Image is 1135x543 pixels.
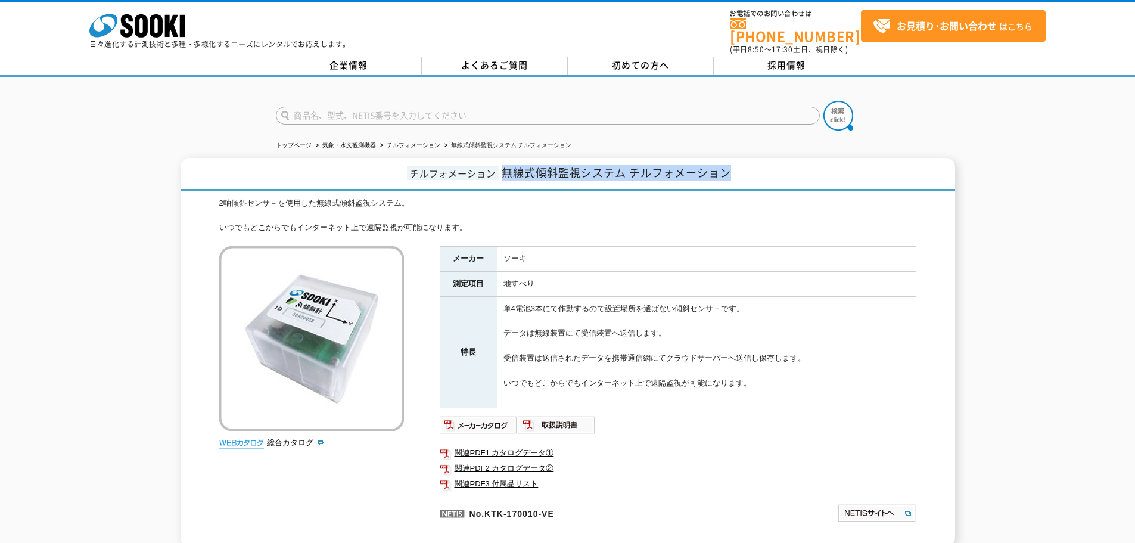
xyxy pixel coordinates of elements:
img: btn_search.png [823,101,853,131]
span: お電話でのお問い合わせは [730,10,861,17]
p: No.KTK-170010-VE [440,498,722,526]
a: 関連PDF1 カタログデータ① [440,445,916,461]
img: 取扱説明書 [518,415,596,435]
img: NETISサイトへ [837,504,916,523]
span: 無線式傾斜監視システム チルフォメーション [502,165,731,181]
span: 17:30 [772,44,793,55]
td: 地すべり [497,272,916,297]
img: メーカーカタログ [440,415,518,435]
a: 総合カタログ [267,438,325,447]
span: (平日 ～ 土日、祝日除く) [730,44,848,55]
span: 初めての方へ [612,58,669,72]
a: トップページ [276,142,312,148]
img: webカタログ [219,437,264,449]
div: 2軸傾斜センサ－を使用した無線式傾斜監視システム。 いつでもどこからでもインターネット上で遠隔監視が可能になります。 [219,197,916,234]
th: 特長 [440,296,497,408]
a: 初めての方へ [568,57,714,75]
a: 関連PDF3 付属品リスト [440,476,916,492]
a: 企業情報 [276,57,422,75]
img: 無線式傾斜監視システム チルフォメーション [219,246,404,431]
td: ソーキ [497,247,916,272]
input: 商品名、型式、NETIS番号を入力してください [276,107,820,125]
strong: お見積り･お問い合わせ [897,18,997,33]
a: [PHONE_NUMBER] [730,18,861,43]
th: メーカー [440,247,497,272]
a: お見積り･お問い合わせはこちら [861,10,1046,42]
a: 取扱説明書 [518,423,596,432]
td: 単4電池3本にて作動するので設置場所を選ばない傾斜センサ－です。 データは無線装置にて受信装置へ送信します。 受信装置は送信されたデータを携帯通信網にてクラウドサーバーへ送信し保存します。 いつ... [497,296,916,408]
p: 日々進化する計測技術と多種・多様化するニーズにレンタルでお応えします。 [89,41,350,48]
a: 採用情報 [714,57,860,75]
a: チルフォメーション [387,142,440,148]
span: チルフォメーション [407,166,499,180]
a: よくあるご質問 [422,57,568,75]
span: 8:50 [748,44,764,55]
a: メーカーカタログ [440,423,518,432]
a: 気象・水文観測機器 [322,142,376,148]
a: 関連PDF2 カタログデータ② [440,461,916,476]
span: はこちら [873,17,1033,35]
li: 無線式傾斜監視システム チルフォメーション [442,139,572,152]
th: 測定項目 [440,272,497,297]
